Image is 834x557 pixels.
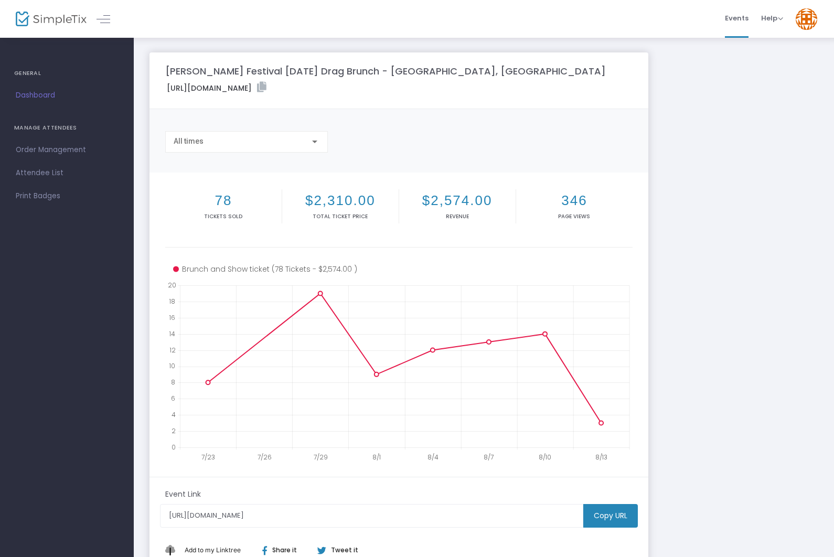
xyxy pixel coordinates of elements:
[14,63,120,84] h4: GENERAL
[169,345,176,354] text: 12
[167,192,280,209] h2: 78
[314,453,328,462] text: 7/29
[16,89,118,102] span: Dashboard
[16,166,118,180] span: Attendee List
[258,453,272,462] text: 7/26
[169,296,175,305] text: 18
[201,453,215,462] text: 7/23
[169,329,175,338] text: 14
[252,545,317,555] div: Share it
[372,453,381,462] text: 8/1
[518,212,631,220] p: Page Views
[307,545,363,555] div: Tweet it
[284,192,397,209] h2: $2,310.00
[167,82,266,94] label: [URL][DOMAIN_NAME]
[174,137,204,145] span: All times
[518,192,631,209] h2: 346
[16,189,118,203] span: Print Badges
[169,313,175,322] text: 16
[14,117,120,138] h4: MANAGE ATTENDEES
[595,453,607,462] text: 8/13
[165,489,201,500] m-panel-subtitle: Event Link
[284,212,397,220] p: Total Ticket Price
[401,192,514,209] h2: $2,574.00
[401,212,514,220] p: Revenue
[539,453,551,462] text: 8/10
[16,143,118,157] span: Order Management
[167,212,280,220] p: Tickets sold
[172,410,176,419] text: 4
[168,281,176,290] text: 20
[171,394,175,403] text: 6
[165,545,182,555] img: linktree
[725,5,749,31] span: Events
[172,426,176,435] text: 2
[583,504,638,528] m-button: Copy URL
[185,546,241,554] span: Add to my Linktree
[169,361,175,370] text: 10
[171,378,175,387] text: 8
[165,64,606,78] m-panel-title: [PERSON_NAME] Festival [DATE] Drag Brunch - [GEOGRAPHIC_DATA], [GEOGRAPHIC_DATA]
[761,13,783,23] span: Help
[484,453,494,462] text: 8/7
[427,453,439,462] text: 8/4
[172,443,176,452] text: 0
